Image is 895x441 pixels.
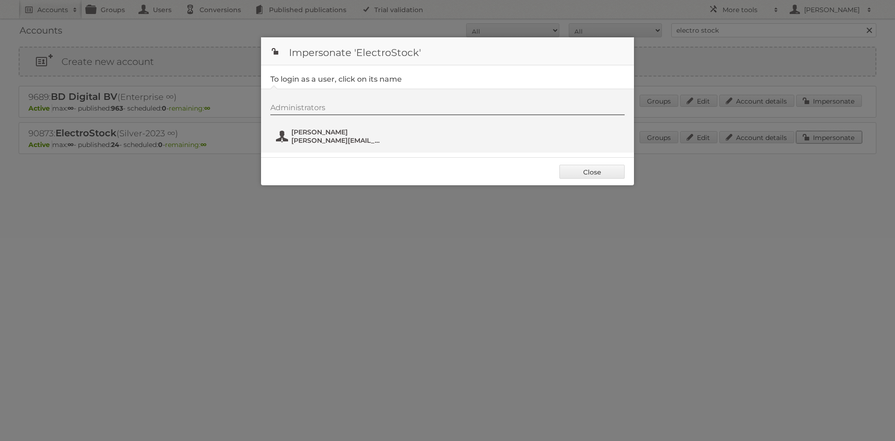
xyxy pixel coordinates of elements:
[270,75,402,84] legend: To login as a user, click on its name
[261,37,634,65] h1: Impersonate 'ElectroStock'
[291,136,382,145] span: [PERSON_NAME][EMAIL_ADDRESS][DOMAIN_NAME]
[270,103,625,115] div: Administrators
[291,128,382,136] span: [PERSON_NAME]
[275,127,385,146] button: [PERSON_NAME] [PERSON_NAME][EMAIL_ADDRESS][DOMAIN_NAME]
[559,165,625,179] a: Close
